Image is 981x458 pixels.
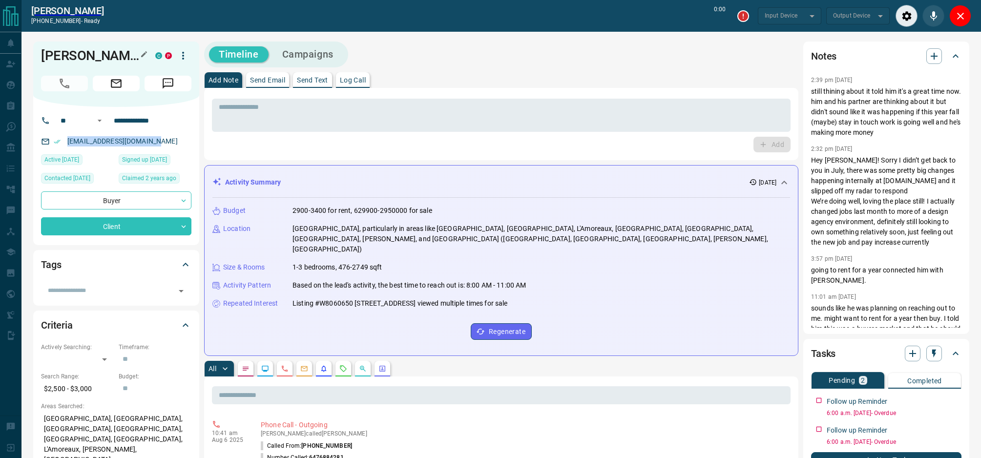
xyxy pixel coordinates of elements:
p: 2 [861,377,865,384]
button: Regenerate [471,323,532,340]
div: property.ca [165,52,172,59]
p: $2,500 - $3,000 [41,381,114,397]
div: Wed Aug 06 2025 [41,173,114,187]
p: Location [223,224,250,234]
svg: Emails [300,365,308,373]
p: 6:00 a.m. [DATE] - Overdue [827,437,961,446]
span: Email [93,76,140,91]
div: Tags [41,253,191,276]
p: 1-3 bedrooms, 476-2749 sqft [292,262,382,272]
p: still thining about it told him it's a great time now. him and his partner are thinking about it ... [811,86,961,138]
p: 0:00 [714,5,726,27]
p: Areas Searched: [41,402,191,411]
p: 6:00 a.m. [DATE] - Overdue [827,409,961,417]
div: Mon May 29 2023 [119,173,191,187]
h2: Tasks [811,346,835,361]
div: Wed Jul 16 2025 [41,154,114,168]
p: Send Email [250,77,285,83]
p: Size & Rooms [223,262,265,272]
h1: [PERSON_NAME] [41,48,141,63]
p: Budget: [119,372,191,381]
h2: Criteria [41,317,73,333]
p: Log Call [340,77,366,83]
p: Timeframe: [119,343,191,352]
span: Message [145,76,191,91]
span: ready [84,18,101,24]
div: Criteria [41,313,191,337]
svg: Requests [339,365,347,373]
span: Claimed 2 years ago [122,173,176,183]
div: condos.ca [155,52,162,59]
h2: Tags [41,257,61,272]
span: [PHONE_NUMBER] [301,442,352,449]
div: Audio Settings [896,5,918,27]
button: Timeline [209,46,269,62]
p: Send Text [297,77,328,83]
p: [PHONE_NUMBER] - [31,17,104,25]
p: 2900-3400 for rent, 629900-2950000 for sale [292,206,432,216]
div: Activity Summary[DATE] [212,173,790,191]
button: Open [94,115,105,126]
p: 2:32 pm [DATE] [811,146,853,152]
button: Open [174,284,188,298]
p: 2:39 pm [DATE] [811,77,853,83]
button: Campaigns [272,46,343,62]
p: Pending [829,377,855,384]
p: Search Range: [41,372,114,381]
p: Actively Searching: [41,343,114,352]
div: Tasks [811,342,961,365]
span: Call [41,76,88,91]
svg: Opportunities [359,365,367,373]
p: Called From: [261,441,352,450]
p: [GEOGRAPHIC_DATA], particularly in areas like [GEOGRAPHIC_DATA], [GEOGRAPHIC_DATA], L'Amoreaux, [... [292,224,790,254]
div: Buyer [41,191,191,209]
span: Contacted [DATE] [44,173,90,183]
p: sounds like he was planning on reaching out to me. might want to rent for a year then buy. I told... [811,303,961,354]
div: Mute [922,5,944,27]
p: Aug 6 2025 [212,437,246,443]
p: All [209,365,216,372]
p: 10:41 am [212,430,246,437]
p: going to rent for a year connected him with [PERSON_NAME]. [811,265,961,286]
div: Close [949,5,971,27]
p: [PERSON_NAME] called [PERSON_NAME] [261,430,787,437]
svg: Agent Actions [378,365,386,373]
p: Based on the lead's activity, the best time to reach out is: 8:00 AM - 11:00 AM [292,280,526,291]
svg: Notes [242,365,250,373]
p: Hey [PERSON_NAME]! Sorry I didn’t get back to you in July, there was some pretty big changes happ... [811,155,961,248]
svg: Listing Alerts [320,365,328,373]
p: Completed [907,377,942,384]
p: Budget [223,206,246,216]
p: Add Note [209,77,238,83]
p: Activity Pattern [223,280,271,291]
svg: Calls [281,365,289,373]
svg: Lead Browsing Activity [261,365,269,373]
p: Follow up Reminder [827,425,887,436]
div: Notes [811,44,961,68]
span: Active [DATE] [44,155,79,165]
a: [PERSON_NAME] [31,5,104,17]
p: Follow up Reminder [827,396,887,407]
svg: Email Verified [54,138,61,145]
p: Phone Call - Outgoing [261,420,787,430]
p: Repeated Interest [223,298,278,309]
div: Client [41,217,191,235]
p: 3:57 pm [DATE] [811,255,853,262]
a: [EMAIL_ADDRESS][DOMAIN_NAME] [67,137,178,145]
p: Activity Summary [225,177,281,187]
h2: Notes [811,48,836,64]
p: [DATE] [759,178,776,187]
div: Mon May 29 2023 [119,154,191,168]
span: Signed up [DATE] [122,155,167,165]
p: 11:01 am [DATE] [811,293,856,300]
p: Listing #W8060650 [STREET_ADDRESS] viewed multiple times for sale [292,298,508,309]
